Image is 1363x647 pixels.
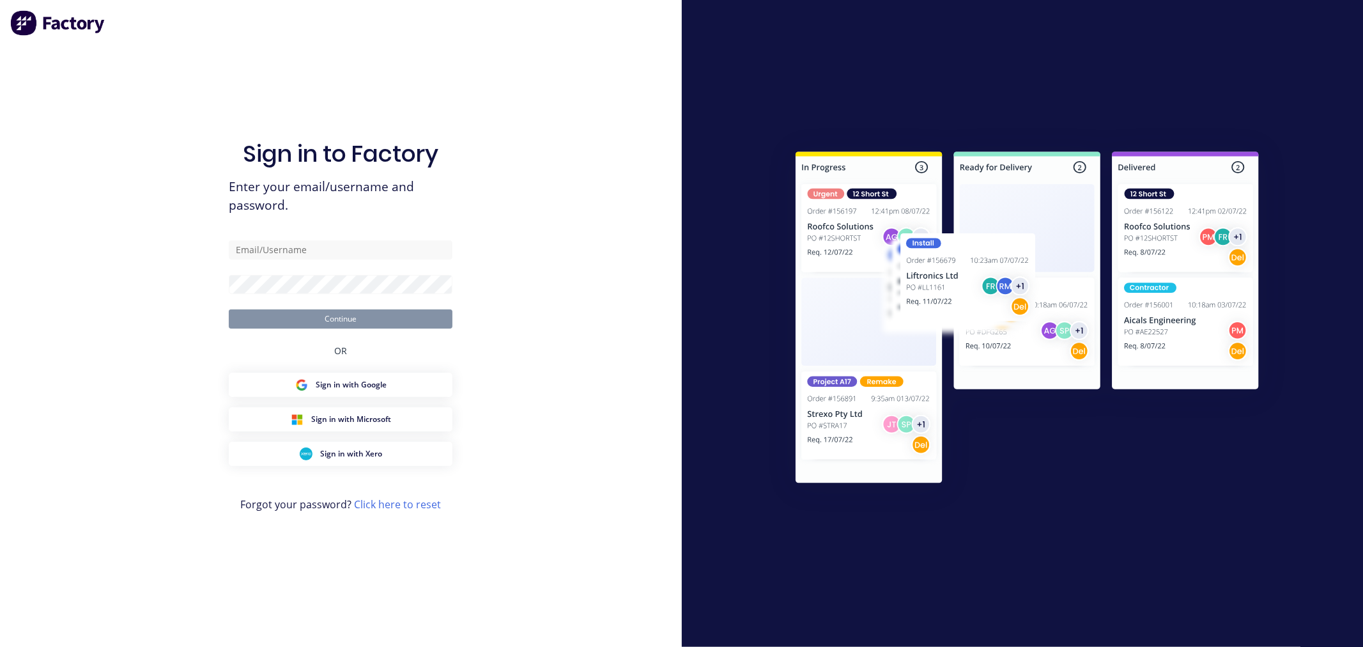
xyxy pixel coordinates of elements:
button: Continue [229,309,452,329]
div: OR [334,329,347,373]
button: Xero Sign inSign in with Xero [229,442,452,466]
img: Xero Sign in [300,448,312,460]
input: Email/Username [229,240,452,260]
img: Factory [10,10,106,36]
img: Sign in [767,126,1287,513]
img: Google Sign in [295,378,308,391]
button: Microsoft Sign inSign in with Microsoft [229,407,452,432]
h1: Sign in to Factory [243,140,438,168]
img: Microsoft Sign in [291,413,304,426]
span: Forgot your password? [240,497,441,512]
span: Enter your email/username and password. [229,178,452,215]
span: Sign in with Xero [320,448,382,460]
span: Sign in with Microsoft [311,414,391,425]
button: Google Sign inSign in with Google [229,373,452,397]
span: Sign in with Google [316,379,387,391]
a: Click here to reset [354,497,441,511]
